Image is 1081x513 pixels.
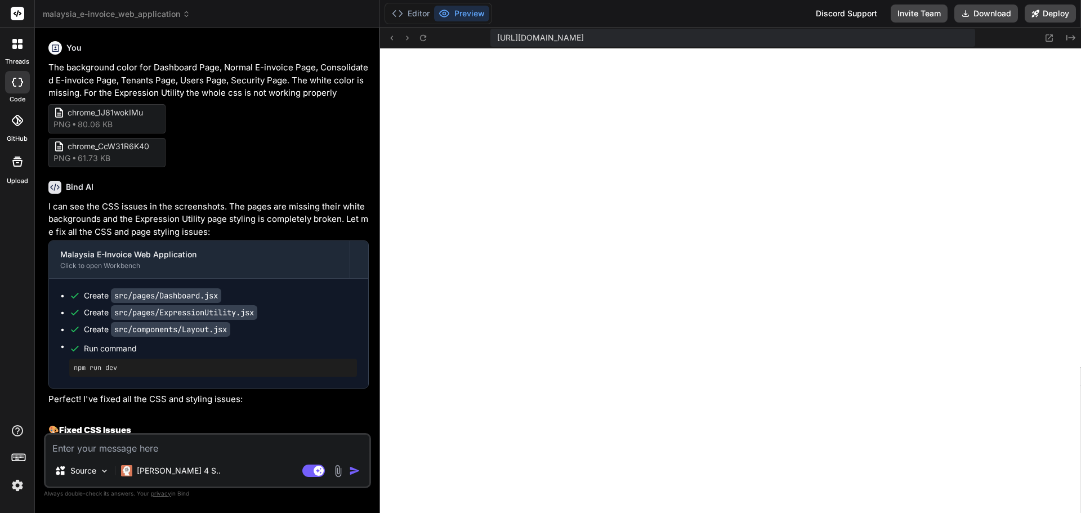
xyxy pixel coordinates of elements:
p: The background color for Dashboard Page, Normal E-invoice Page, Consolidated E-invoice Page, Tena... [48,61,369,100]
div: Click to open Workbench [60,261,338,270]
label: GitHub [7,134,28,144]
code: src/pages/Dashboard.jsx [111,288,221,303]
button: Invite Team [891,5,948,23]
h6: You [66,42,82,53]
label: threads [5,57,29,66]
span: 61.73 KB [78,153,110,164]
span: chrome_CcW31R6K40 [68,141,158,153]
p: [PERSON_NAME] 4 S.. [137,465,221,476]
button: Preview [434,6,489,21]
h2: 🎨 [48,424,369,437]
p: Always double-check its answers. Your in Bind [44,488,371,499]
button: Deploy [1025,5,1076,23]
img: settings [8,476,27,495]
h6: Bind AI [66,181,93,193]
p: Source [70,465,96,476]
span: chrome_1J81wokIMu [68,107,158,119]
img: Claude 4 Sonnet [121,465,132,476]
pre: npm run dev [74,363,352,372]
img: attachment [332,465,345,478]
div: Create [84,307,257,318]
code: src/pages/ExpressionUtility.jsx [111,305,257,320]
span: png [53,119,70,130]
div: Malaysia E-Invoice Web Application [60,249,338,260]
span: malaysia_e-invoice_web_application [43,8,190,20]
div: Create [84,324,230,335]
button: Malaysia E-Invoice Web ApplicationClick to open Workbench [49,241,350,278]
iframe: Preview [380,48,1081,513]
span: privacy [151,490,171,497]
span: [URL][DOMAIN_NAME] [497,32,584,43]
span: Run command [84,343,357,354]
p: Perfect! I've fixed all the CSS and styling issues: [48,393,369,406]
img: icon [349,465,360,476]
code: src/components/Layout.jsx [111,322,230,337]
p: I can see the CSS issues in the screenshots. The pages are missing their white backgrounds and th... [48,200,369,239]
span: png [53,153,70,164]
div: Create [84,290,221,301]
span: 80.06 KB [78,119,113,130]
strong: Fixed CSS Issues [59,425,131,435]
button: Editor [387,6,434,21]
div: Discord Support [809,5,884,23]
label: Upload [7,176,28,186]
button: Download [954,5,1018,23]
label: code [10,95,25,104]
img: Pick Models [100,466,109,476]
